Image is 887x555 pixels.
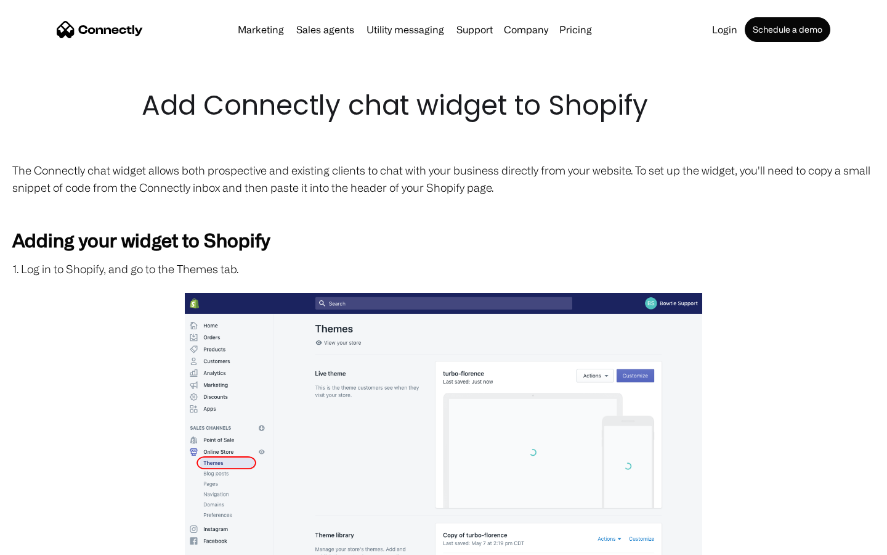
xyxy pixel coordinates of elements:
[504,21,548,38] div: Company
[12,162,875,196] p: The Connectly chat widget allows both prospective and existing clients to chat with your business...
[452,25,498,35] a: Support
[12,229,270,250] strong: Adding your widget to Shopify
[554,25,597,35] a: Pricing
[707,25,742,35] a: Login
[25,533,74,551] ul: Language list
[291,25,359,35] a: Sales agents
[142,86,745,125] h1: Add Connectly chat widget to Shopify
[362,25,449,35] a: Utility messaging
[12,260,875,277] p: 1. Log in to Shopify, and go to the Themes tab.
[745,17,830,42] a: Schedule a demo
[12,533,74,551] aside: Language selected: English
[233,25,289,35] a: Marketing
